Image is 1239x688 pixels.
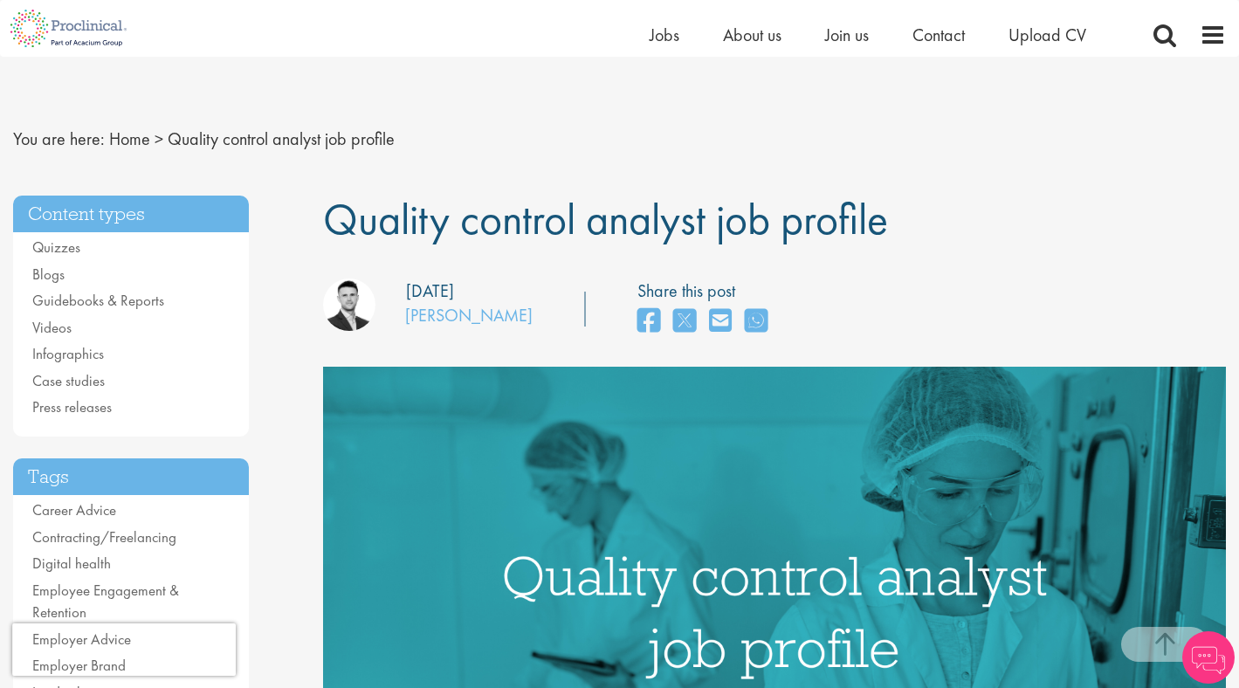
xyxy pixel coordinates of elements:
[32,344,104,363] a: Infographics
[405,304,533,327] a: [PERSON_NAME]
[637,279,776,304] label: Share this post
[32,318,72,337] a: Videos
[13,127,105,150] span: You are here:
[12,623,236,676] iframe: reCAPTCHA
[109,127,150,150] a: breadcrumb link
[825,24,869,46] a: Join us
[13,196,249,233] h3: Content types
[650,24,679,46] a: Jobs
[13,458,249,496] h3: Tags
[32,554,111,573] a: Digital health
[745,303,767,341] a: share on whats app
[709,303,732,341] a: share on email
[32,500,116,519] a: Career Advice
[637,303,660,341] a: share on facebook
[406,279,454,304] div: [DATE]
[32,291,164,310] a: Guidebooks & Reports
[32,397,112,416] a: Press releases
[32,265,65,284] a: Blogs
[912,24,965,46] a: Contact
[168,127,395,150] span: Quality control analyst job profile
[32,371,105,390] a: Case studies
[323,191,888,247] span: Quality control analyst job profile
[32,527,176,547] a: Contracting/Freelancing
[723,24,781,46] a: About us
[155,127,163,150] span: >
[1182,631,1235,684] img: Chatbot
[32,237,80,257] a: Quizzes
[673,303,696,341] a: share on twitter
[32,581,179,623] a: Employee Engagement & Retention
[323,279,375,331] img: Joshua Godden
[1008,24,1086,46] a: Upload CV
